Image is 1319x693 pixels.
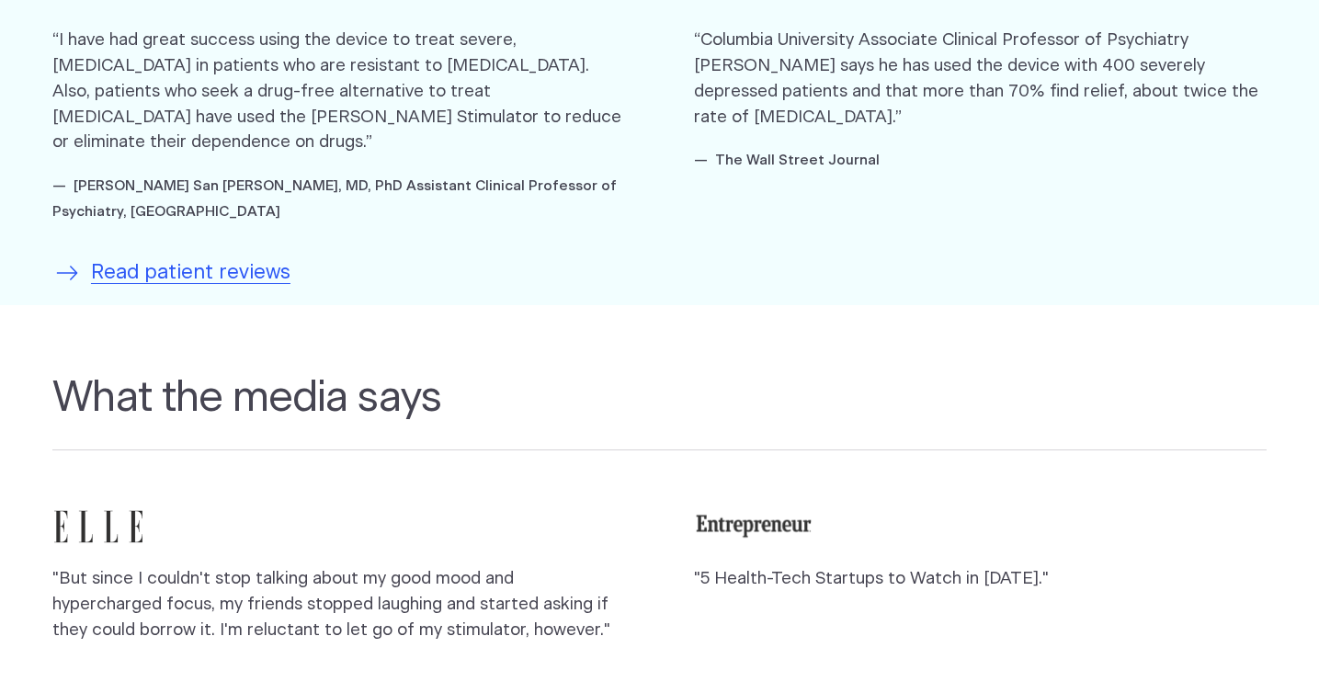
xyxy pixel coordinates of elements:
cite: — [PERSON_NAME] San [PERSON_NAME], MD, PhD Assistant Clinical Professor of Psychiatry, [GEOGRAPHI... [52,179,617,219]
p: “I have had great success using the device to treat severe, [MEDICAL_DATA] in patients who are re... [52,28,625,155]
p: "But since I couldn't stop talking about my good mood and hypercharged focus, my friends stopped ... [52,566,625,643]
span: Read patient reviews [91,258,290,289]
p: “Columbia University Associate Clinical Professor of Psychiatry [PERSON_NAME] says he has used th... [694,28,1267,130]
p: "5 Health-Tech Startups to Watch in [DATE]." [694,566,1267,592]
a: Read patient reviews [52,258,290,289]
cite: — The Wall Street Journal [694,153,880,167]
h2: What the media says [52,373,1266,450]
